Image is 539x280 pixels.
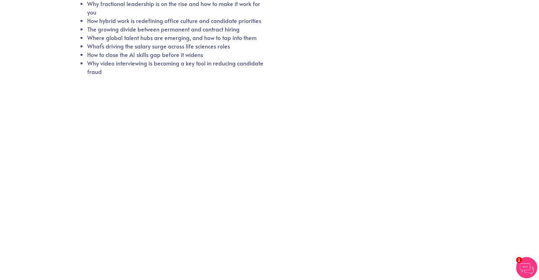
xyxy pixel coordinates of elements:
li: Where global talent hubs are emerging, and how to tap into them [87,33,264,42]
span: 1 [516,257,522,263]
li: What’s driving the salary surge across life sciences roles [87,42,264,50]
li: How hybrid work is redefining office culture and candidate priorities [87,16,264,25]
li: Why video interviewing is becoming a key tool in reducing candidate fraud [87,59,264,76]
li: The growing divide between permanent and contract hiring [87,25,264,33]
li: How to close the AI skills gap before it widens [87,50,264,59]
img: Chatbot [516,257,537,278]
